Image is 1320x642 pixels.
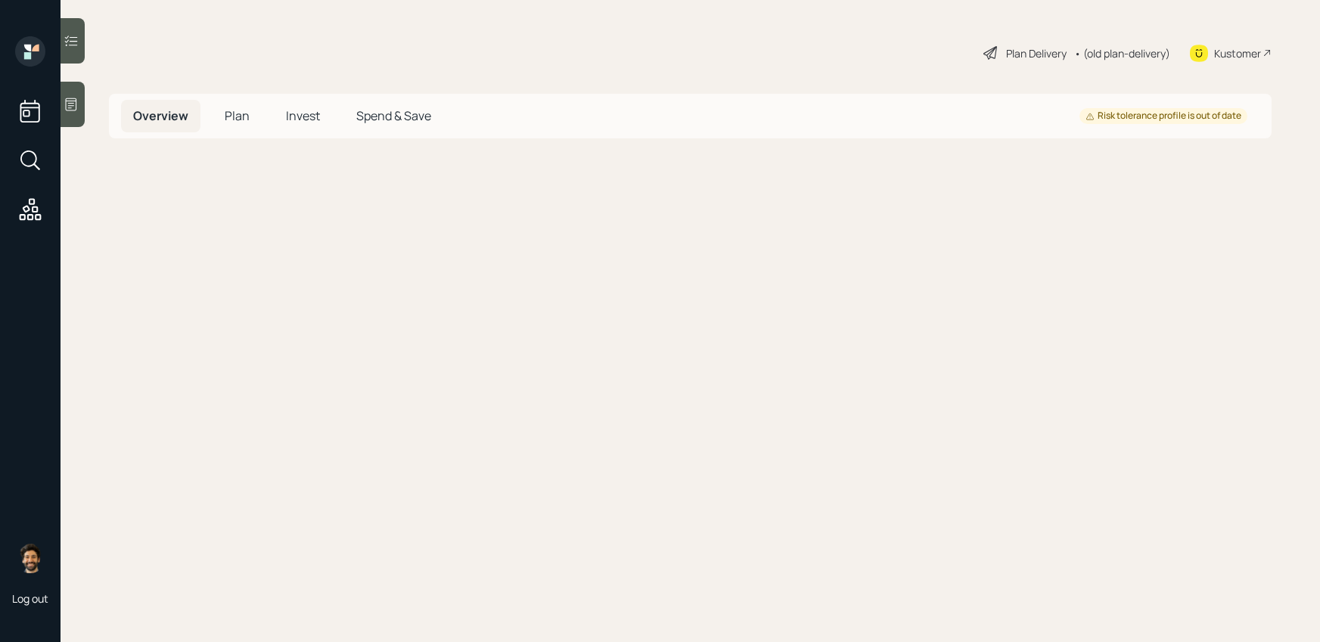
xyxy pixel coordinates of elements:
[1086,110,1241,123] div: Risk tolerance profile is out of date
[15,543,45,573] img: eric-schwartz-headshot.png
[1074,45,1170,61] div: • (old plan-delivery)
[12,591,48,606] div: Log out
[1006,45,1067,61] div: Plan Delivery
[1214,45,1261,61] div: Kustomer
[133,107,188,124] span: Overview
[286,107,320,124] span: Invest
[225,107,250,124] span: Plan
[356,107,431,124] span: Spend & Save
